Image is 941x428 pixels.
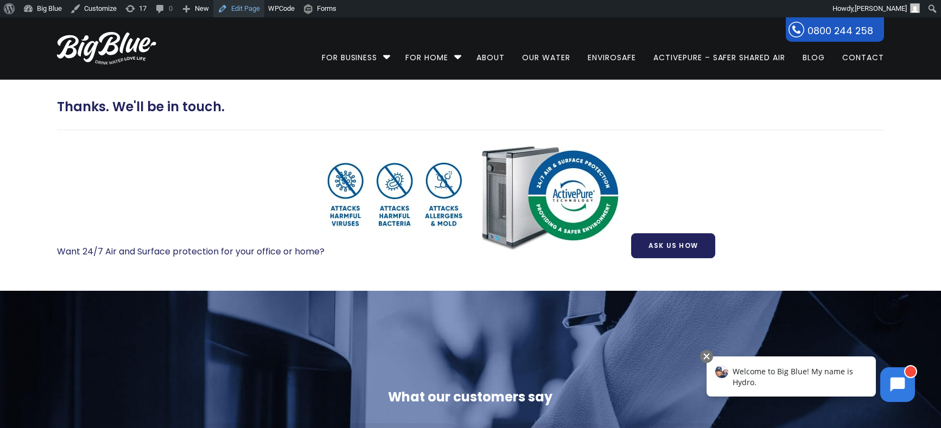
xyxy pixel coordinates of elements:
a: For Home [398,17,456,87]
div: What our customers say [185,388,756,406]
h3: Thanks. We'll be in touch. [57,99,884,115]
a: Our Water [514,17,578,87]
div: Want 24/7 Air and Surface protection for your office or home? [57,99,884,271]
img: en-su.jpg [325,145,629,254]
img: logo [57,32,156,65]
a: ActivePure – Safer Shared Air [646,17,793,87]
a: About [469,17,512,87]
a: Ask Us How [631,233,715,258]
span: [PERSON_NAME] [855,4,907,12]
iframe: Chatbot [695,348,926,413]
a: Contact [835,17,884,87]
a: For Business [322,17,385,87]
a: EnviroSafe [580,17,644,87]
a: Blog [795,17,832,87]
